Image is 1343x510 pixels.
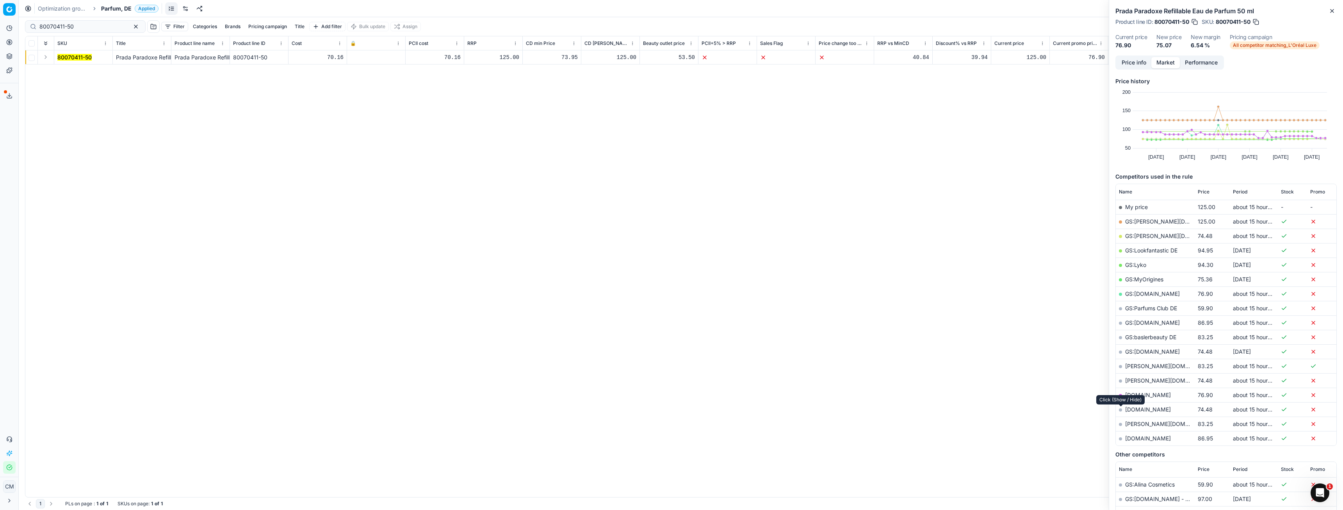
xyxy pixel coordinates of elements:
span: 76.90 [1198,290,1213,297]
text: 50 [1125,145,1131,151]
span: Stock [1281,189,1294,195]
span: SKUs on page : [118,501,150,507]
strong: 1 [96,501,98,507]
span: SKU : [1202,19,1214,25]
span: 59.90 [1198,305,1213,311]
div: Prada Paradoxe Refillable Eau de Parfum 50 ml [175,54,226,61]
dt: New margin [1191,34,1220,40]
a: [DOMAIN_NAME] [1125,435,1171,442]
span: 83.25 [1198,363,1213,369]
span: about 15 hours ago [1233,406,1282,413]
text: 100 [1122,126,1131,132]
span: Product line ID [233,40,265,47]
span: [DATE] [1233,496,1251,502]
span: RRP vs MinCD [877,40,909,47]
span: Current price [994,40,1024,47]
div: 76.90 [1053,54,1105,61]
mark: 80070411-50 [57,54,92,61]
span: Sales Flag [760,40,783,47]
strong: 1 [151,501,153,507]
text: [DATE] [1241,154,1257,160]
a: [PERSON_NAME][DOMAIN_NAME] [1125,377,1216,384]
span: about 15 hours ago [1233,319,1282,326]
span: My price [1125,204,1148,210]
div: : [65,501,108,507]
iframe: Intercom live chat [1311,483,1329,502]
a: GS:Lyko [1125,261,1146,268]
button: Go to previous page [25,499,34,508]
span: Applied [135,5,159,13]
span: Period [1233,189,1247,195]
span: about 15 hours ago [1233,334,1282,340]
span: about 15 hours ago [1233,392,1282,398]
span: about 15 hours ago [1233,421,1282,427]
span: 94.95 [1198,247,1213,254]
text: [DATE] [1148,154,1164,160]
strong: 1 [161,501,163,507]
dt: Pricing campaign [1230,34,1320,40]
span: 86.95 [1198,319,1213,326]
span: [DATE] [1233,348,1251,355]
div: 40.84 [877,54,929,61]
span: All competitor matching_L'Oréal Luxe [1230,41,1320,49]
span: Discount% vs RRP [936,40,977,47]
span: PCII cost [409,40,428,47]
span: Price [1198,189,1209,195]
span: Product line ID : [1115,19,1153,25]
span: 80070411-50 [1216,18,1250,26]
span: Parfum, DE [101,5,132,13]
a: [DOMAIN_NAME] [1125,392,1171,398]
span: about 15 hours ago [1233,481,1282,488]
text: [DATE] [1179,154,1195,160]
button: Bulk update [347,22,389,31]
dt: New price [1156,34,1181,40]
a: [PERSON_NAME][DOMAIN_NAME] [1125,363,1216,369]
span: CM [4,481,15,492]
text: 150 [1122,107,1131,113]
h2: Prada Paradoxe Refillable Eau de Parfum 50 ml [1115,6,1337,16]
div: 73.95 [526,54,578,61]
span: Price change too high [819,40,863,47]
button: 80070411-50 [57,54,92,61]
a: GS:[DOMAIN_NAME] - Amazon.de-Seller [1125,496,1231,502]
span: 83.25 [1198,421,1213,427]
span: 🔒 [350,40,356,47]
span: 76.90 [1198,392,1213,398]
span: Current promo price [1053,40,1097,47]
a: GS:[DOMAIN_NAME] [1125,348,1180,355]
button: Market [1151,57,1180,68]
span: 80070411-50 [1154,18,1189,26]
a: GS:Lookfantastic DE [1125,247,1177,254]
div: 125.00 [994,54,1046,61]
div: 125.00 [467,54,519,61]
a: GS:baslerbeauty DE [1125,334,1176,340]
span: 59.90 [1198,481,1213,488]
dd: 6.54 % [1191,41,1220,49]
span: 86.95 [1198,435,1213,442]
text: [DATE] [1304,154,1320,160]
input: Search by SKU or title [39,23,125,30]
button: Filter [161,22,188,31]
button: Expand all [41,39,50,48]
a: Optimization groups [38,5,88,13]
span: about 15 hours ago [1233,363,1282,369]
button: Assign [390,22,421,31]
button: Performance [1180,57,1223,68]
button: CM [3,480,16,493]
span: 75.36 [1198,276,1213,283]
span: Name [1119,466,1132,472]
span: about 15 hours ago [1233,377,1282,384]
span: about 15 hours ago [1233,435,1282,442]
span: CD [PERSON_NAME] [584,40,629,47]
a: GS:MyOrigines [1125,276,1163,283]
span: about 15 hours ago [1233,218,1282,225]
span: Stock [1281,466,1294,472]
h5: Other competitors [1115,451,1337,458]
span: about 15 hours ago [1233,204,1282,210]
span: Name [1119,189,1132,195]
text: 200 [1122,89,1131,95]
td: - [1278,200,1307,214]
button: Add filter [309,22,346,31]
a: GS:[PERSON_NAME][DOMAIN_NAME] [1125,218,1225,225]
h5: Competitors used in the rule [1115,173,1337,181]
